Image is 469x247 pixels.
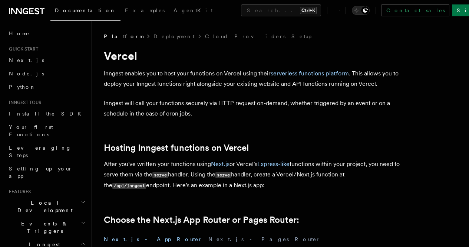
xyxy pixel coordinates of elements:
[6,107,87,120] a: Install the SDK
[6,80,87,94] a: Python
[6,27,87,40] a: Home
[6,53,87,67] a: Next.js
[9,84,36,90] span: Python
[104,98,400,119] p: Inngest will call your functions securely via HTTP request on-demand, whether triggered by an eve...
[6,217,87,238] button: Events & Triggers
[6,220,81,235] span: Events & Triggers
[6,199,81,214] span: Local Development
[9,111,86,117] span: Install the SDK
[6,196,87,217] button: Local Development
[125,7,165,13] span: Examples
[104,215,299,225] a: Choose the Next.js App Router or Pages Router:
[104,159,400,191] p: After you've written your functions using or Vercel's functions within your project, you need to ...
[9,71,44,77] span: Node.js
[215,172,231,178] code: serve
[9,30,30,37] span: Home
[169,2,217,20] a: AgentKit
[174,7,213,13] span: AgentKit
[9,124,53,137] span: Your first Functions
[6,141,87,162] a: Leveraging Steps
[9,57,44,63] span: Next.js
[9,145,72,158] span: Leveraging Steps
[382,4,449,16] a: Contact sales
[352,6,370,15] button: Toggle dark mode
[55,7,116,13] span: Documentation
[50,2,120,21] a: Documentation
[6,46,38,52] span: Quick start
[152,172,168,178] code: serve
[112,183,146,189] code: /api/inngest
[271,70,349,77] a: serverless functions platform
[120,2,169,20] a: Examples
[300,7,317,14] kbd: Ctrl+K
[6,189,31,195] span: Features
[257,160,290,168] a: Express-like
[6,120,87,141] a: Your first Functions
[6,100,42,105] span: Inngest tour
[104,49,400,62] h1: Vercel
[153,33,195,40] a: Deployment
[205,33,311,40] a: Cloud Providers Setup
[241,4,321,16] button: Search...Ctrl+K
[104,68,400,89] p: Inngest enables you to host your functions on Vercel using their . This allows you to deploy your...
[104,33,143,40] span: Platform
[9,166,73,179] span: Setting up your app
[6,67,87,80] a: Node.js
[104,143,249,153] a: Hosting Inngest functions on Vercel
[211,160,229,168] a: Next.js
[6,162,87,183] a: Setting up your app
